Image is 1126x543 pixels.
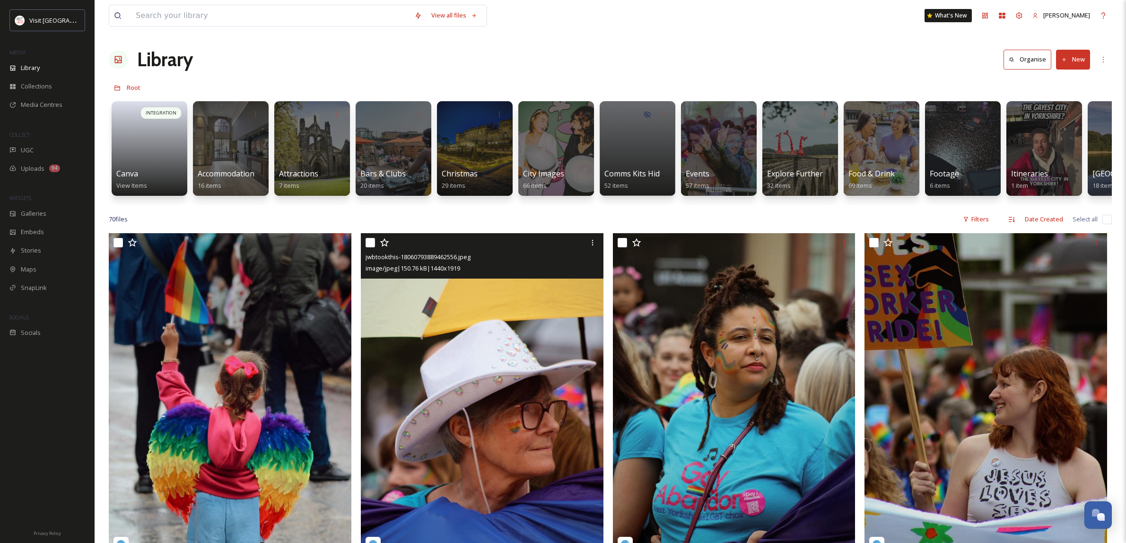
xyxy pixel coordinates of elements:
[360,181,384,190] span: 20 items
[604,169,690,190] a: Comms Kits Hidden Files52 items
[9,49,26,56] span: MEDIA
[116,181,147,190] span: View Items
[21,82,52,91] span: Collections
[29,16,103,25] span: Visit [GEOGRAPHIC_DATA]
[523,168,564,179] span: City Images
[1084,501,1112,529] button: Open Chat
[21,146,34,155] span: UGC
[442,168,478,179] span: Christmas
[279,181,299,190] span: 7 items
[21,265,36,274] span: Maps
[109,215,128,224] span: 70 file s
[146,110,176,116] span: INTEGRATION
[198,181,221,190] span: 16 items
[604,181,628,190] span: 52 items
[15,16,25,25] img: download%20(3).png
[116,168,138,179] span: Canva
[1043,11,1090,19] span: [PERSON_NAME]
[930,169,959,190] a: Footage6 items
[131,5,410,26] input: Search your library
[1028,6,1095,25] a: [PERSON_NAME]
[848,168,895,179] span: Food & Drink
[1011,181,1028,190] span: 1 item
[848,169,895,190] a: Food & Drink69 items
[958,210,994,228] div: Filters
[366,264,460,272] span: image/jpeg | 150.76 kB | 1440 x 1919
[686,169,709,190] a: Events57 items
[9,314,28,321] span: SOCIALS
[427,6,482,25] a: View all files
[925,9,972,22] a: What's New
[848,181,872,190] span: 69 items
[49,165,60,172] div: 94
[1056,50,1090,69] button: New
[1011,169,1048,190] a: Itineraries1 item
[523,169,564,190] a: City Images66 items
[366,253,471,261] span: jwbtookthis-18060793889462556.jpeg
[1004,50,1056,69] a: Organise
[127,82,140,93] a: Root
[21,164,44,173] span: Uploads
[1011,168,1048,179] span: Itineraries
[34,530,61,536] span: Privacy Policy
[198,169,254,190] a: Accommodation16 items
[21,228,44,236] span: Embeds
[279,168,318,179] span: Attractions
[279,169,318,190] a: Attractions7 items
[137,45,193,74] a: Library
[1092,181,1116,190] span: 18 items
[442,169,478,190] a: Christmas29 items
[21,209,46,218] span: Galleries
[686,168,709,179] span: Events
[523,181,547,190] span: 66 items
[34,527,61,538] a: Privacy Policy
[21,63,40,72] span: Library
[109,96,190,196] a: INTEGRATIONCanvaView Items
[930,168,959,179] span: Footage
[9,131,30,138] span: COLLECT
[686,181,709,190] span: 57 items
[442,181,465,190] span: 29 items
[1004,50,1051,69] button: Organise
[1073,215,1098,224] span: Select all
[21,100,62,109] span: Media Centres
[21,328,41,337] span: Socials
[360,168,406,179] span: Bars & Clubs
[360,169,406,190] a: Bars & Clubs20 items
[198,168,254,179] span: Accommodation
[767,168,823,179] span: Explore Further
[767,169,823,190] a: Explore Further32 items
[9,194,31,201] span: WIDGETS
[604,168,690,179] span: Comms Kits Hidden Files
[21,283,47,292] span: SnapLink
[1020,210,1068,228] div: Date Created
[767,181,791,190] span: 32 items
[930,181,950,190] span: 6 items
[21,246,41,255] span: Stories
[127,83,140,92] span: Root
